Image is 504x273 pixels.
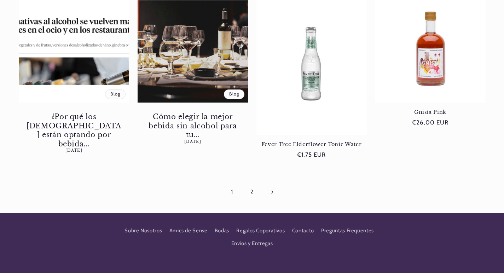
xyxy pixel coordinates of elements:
[256,141,367,147] a: Fever Tree Elderflower Tonic Water
[19,184,486,200] nav: Paginación
[215,224,229,237] a: Bodas
[321,224,374,237] a: Preguntas Frequentes
[145,112,241,139] a: Cómo elegir la mejor bebida sin alcohol para tu...
[236,224,285,237] a: Regalos Coporativos
[292,224,314,237] a: Contacto
[244,184,260,200] a: Página 2
[224,184,240,200] a: Página 1
[264,184,280,200] a: Página siguiente
[26,112,122,149] a: ¿Por qué los [DEMOGRAPHIC_DATA] están optando por bebida...
[375,109,486,115] a: Gnista Pink
[231,237,273,250] a: Envíos y Entregas
[169,224,208,237] a: Amics de Sense
[124,226,162,237] a: Sobre Nosotros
